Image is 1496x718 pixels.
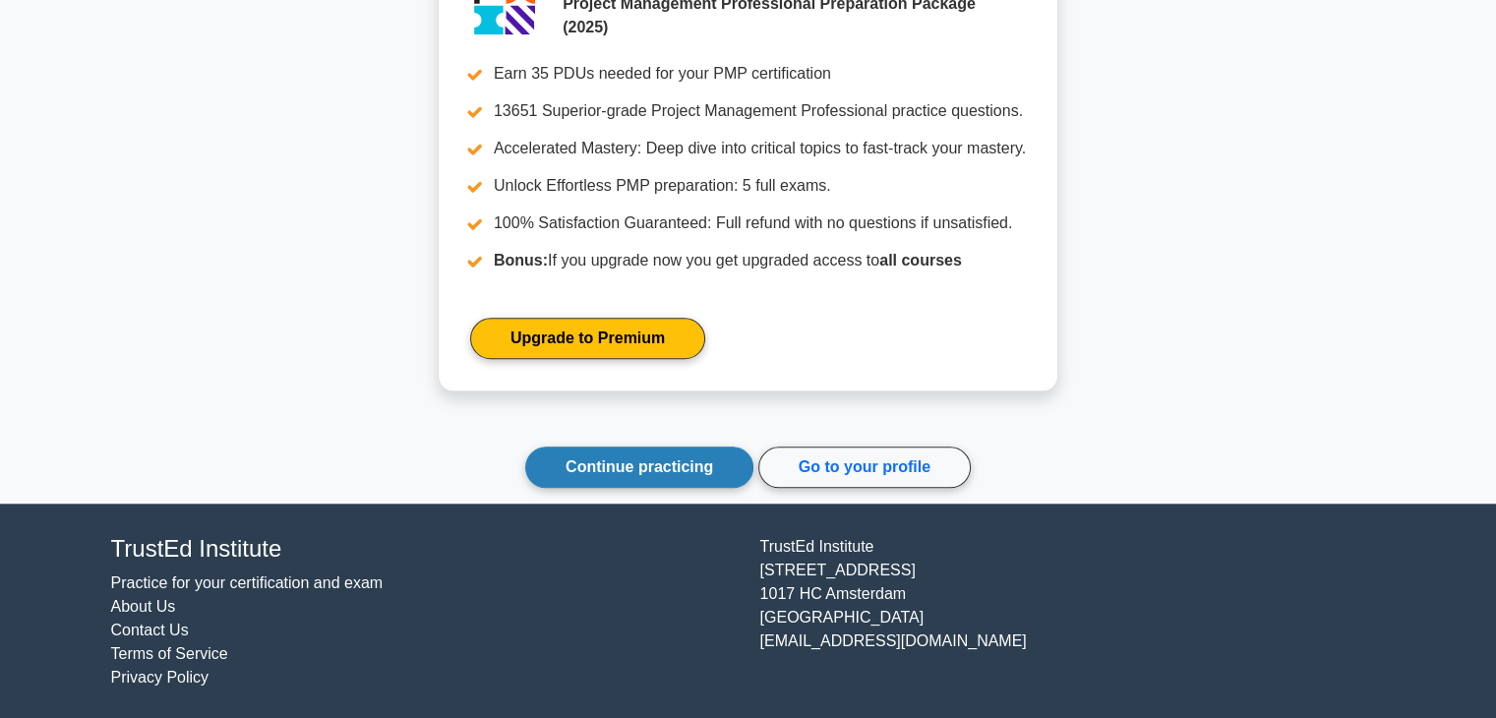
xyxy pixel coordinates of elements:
a: Go to your profile [758,447,971,488]
h4: TrustEd Institute [111,535,737,564]
a: Upgrade to Premium [470,318,705,359]
a: Practice for your certification and exam [111,574,384,591]
a: Continue practicing [525,447,753,488]
a: Privacy Policy [111,669,209,686]
a: Contact Us [111,622,189,638]
div: TrustEd Institute [STREET_ADDRESS] 1017 HC Amsterdam [GEOGRAPHIC_DATA] [EMAIL_ADDRESS][DOMAIN_NAME] [748,535,1398,689]
a: Terms of Service [111,645,228,662]
a: About Us [111,598,176,615]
